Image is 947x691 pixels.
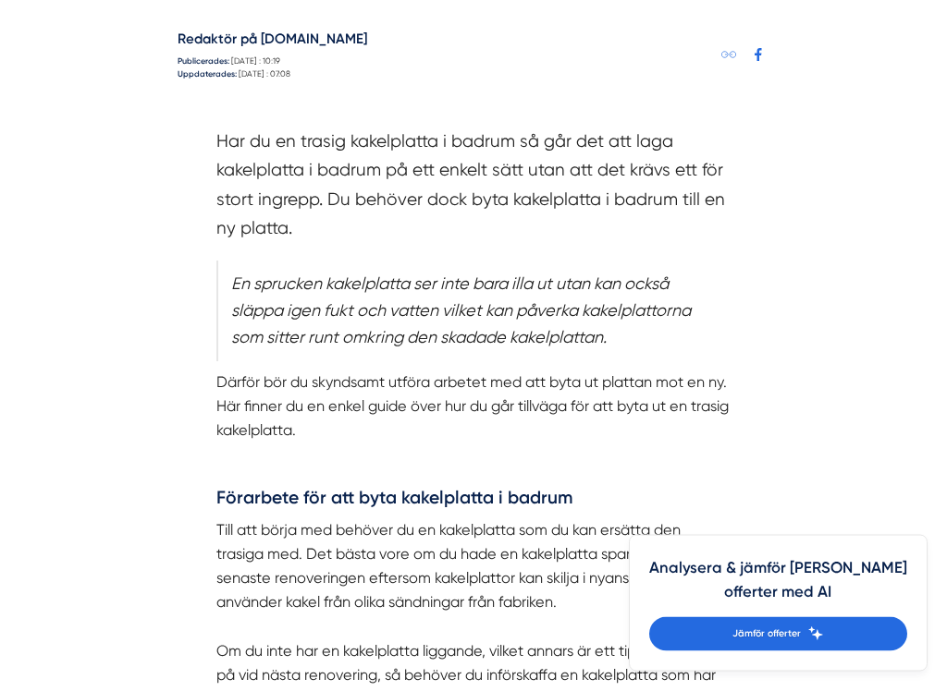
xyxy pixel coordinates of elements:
[178,70,237,79] strong: Uppdaterades:
[717,44,740,67] a: Kopiera länk
[216,371,731,443] p: Därför bör du skyndsamt utföra arbetet med att byta ut plattan mot en ny. Här finner du en enkel ...
[178,57,229,67] strong: Publicerades:
[746,44,769,67] a: Dela på Facebook
[239,70,290,79] time: [DATE] : 07:08
[216,261,731,362] blockquote: En sprucken kakelplatta ser inte bara illa ut utan kan också släppa igen fukt och vatten vilket k...
[231,57,280,67] time: [DATE] : 10:19
[751,48,766,63] svg: Facebook
[216,486,731,519] h3: Förarbete för att byta kakelplatta i badrum
[649,617,907,651] a: Jämför offerter
[732,626,801,642] span: Jämför offerter
[649,555,907,617] h4: Analysera & jämför [PERSON_NAME] offerter med AI
[178,30,367,55] h5: Redaktör på [DOMAIN_NAME]
[216,128,731,252] section: Har du en trasig kakelplatta i badrum så går det att laga kakelplatta i badrum på ett enkelt sätt...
